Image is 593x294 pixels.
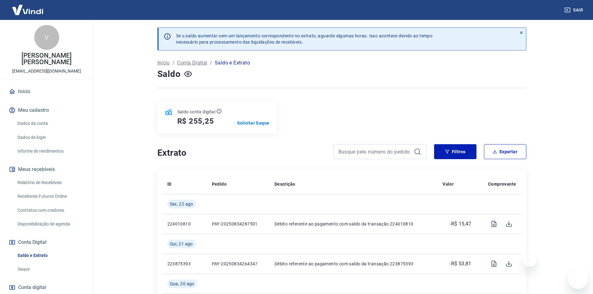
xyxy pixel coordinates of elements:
button: Sair [563,4,586,16]
a: Dados da conta [15,117,86,130]
a: Início [7,85,86,98]
span: Visualizar [486,256,501,271]
p: ID [167,181,172,187]
iframe: Botão para abrir a janela de mensagens [568,269,588,289]
a: Disponibilização de agenda [15,218,86,230]
button: Conta Digital [7,235,86,249]
span: Download [501,256,516,271]
p: Valor [442,181,454,187]
a: Solicitar Saque [237,120,270,126]
span: Qui, 21 ago [170,241,193,247]
button: Filtros [434,144,476,159]
p: -R$ 15,47 [450,220,471,228]
span: Qua, 20 ago [170,281,194,287]
h4: Extrato [157,147,326,159]
a: Início [157,59,170,67]
a: Recebíveis Futuros Online [15,190,86,203]
iframe: Fechar mensagem [524,254,536,267]
p: Débito referente ao pagamento com saldo da transação 223875393 [275,261,433,267]
p: / [210,59,212,67]
a: Informe de rendimentos [15,145,86,158]
p: Comprovante [488,181,516,187]
a: Conta Digital [177,59,207,67]
p: Saldo e Extrato [215,59,250,67]
span: Sex, 22 ago [170,201,193,207]
input: Busque pelo número do pedido [338,147,411,156]
a: Saldo e Extrato [15,249,86,262]
span: Conta digital [18,283,46,292]
a: Saque [15,263,86,276]
p: Se o saldo aumentar sem um lançamento correspondente no extrato, aguarde algumas horas. Isso acon... [176,33,433,45]
p: PAY-20250834264347 [212,261,265,267]
p: PAY-20250834287501 [212,221,265,227]
p: 223875393 [167,261,202,267]
p: -R$ 53,81 [450,260,471,268]
button: Meus recebíveis [7,163,86,176]
span: Download [501,216,516,231]
p: Débito referente ao pagamento com saldo da transação 224010810 [275,221,433,227]
p: Saldo conta digital [177,109,216,115]
p: [EMAIL_ADDRESS][DOMAIN_NAME] [12,68,81,74]
p: Pedido [212,181,227,187]
div: V [34,25,59,50]
img: Vindi [7,0,48,19]
button: Exportar [484,144,526,159]
p: 224010810 [167,221,202,227]
span: Visualizar [486,216,501,231]
a: Relatório de Recebíveis [15,176,86,189]
p: [PERSON_NAME] [PERSON_NAME] [5,52,88,65]
p: / [172,59,175,67]
a: Dados de login [15,131,86,144]
a: Contratos com credores [15,204,86,217]
h5: R$ 255,25 [177,116,214,126]
p: Descrição [275,181,295,187]
h4: Saldo [157,68,181,80]
button: Meu cadastro [7,103,86,117]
